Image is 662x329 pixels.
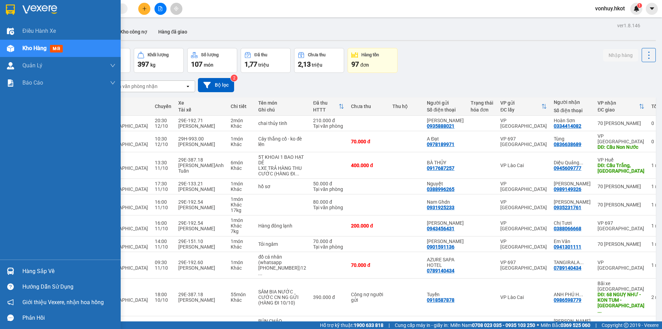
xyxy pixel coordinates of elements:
[313,294,344,300] div: 390.000 đ
[231,217,251,223] div: 1 món
[392,104,420,109] div: Thu hộ
[598,120,644,126] div: 70 [PERSON_NAME]
[351,223,385,229] div: 200.000 đ
[231,123,251,129] div: Khác
[313,181,344,186] div: 50.000 đ
[313,244,344,250] div: Tại văn phòng
[361,52,379,57] div: Hàng tồn
[155,297,171,303] div: 10/10
[554,165,581,171] div: 0945609777
[500,294,547,300] div: VP Lào Cai
[178,321,224,327] div: 29E-360.82
[598,107,639,113] div: ĐC giao
[231,292,251,297] div: 55 món
[500,107,541,113] div: ĐC lấy
[427,220,464,226] div: Gia Tâm
[500,181,547,192] div: VP [GEOGRAPHIC_DATA]
[258,120,306,126] div: chai thủy tinh
[155,205,171,210] div: 11/10
[500,199,547,210] div: VP [GEOGRAPHIC_DATA]
[395,321,449,329] span: Cung cấp máy in - giấy in:
[7,315,14,321] span: message
[427,239,464,244] div: Anh Hà
[351,163,385,168] div: 400.000 đ
[178,142,224,147] div: [PERSON_NAME]
[351,292,385,303] div: Công nợ người gửi
[427,123,454,129] div: 0935888021
[554,99,591,105] div: Người nhận
[187,48,237,73] button: Số lượng107món
[101,118,148,129] span: Hội An - [GEOGRAPHIC_DATA]
[155,104,171,109] div: Chuyến
[101,181,148,192] span: Hội An - [GEOGRAPHIC_DATA]
[554,297,581,303] div: 0986598779
[155,136,171,142] div: 10:30
[598,292,644,314] div: DĐ: 68 NGUỴ NHƯ - KON TUM - HÀ ĐÔNG
[7,283,14,290] span: question-circle
[598,144,644,150] div: DĐ: Cầu Non Nước
[554,108,591,113] div: Số điện thoại
[178,100,224,106] div: Xe
[351,60,359,68] span: 97
[427,268,454,273] div: 0789140434
[138,60,149,68] span: 397
[427,297,454,303] div: 0918587878
[450,321,535,329] span: Miền Nam
[101,292,148,303] span: Sapa - [GEOGRAPHIC_DATA]
[231,181,251,186] div: 1 món
[427,199,464,205] div: Nam Ghdn
[155,142,171,147] div: 12/10
[427,160,464,165] div: BÀ THỦY
[427,244,454,250] div: 0901591136
[231,223,251,229] div: Khác
[298,60,311,68] span: 2,13
[258,100,306,106] div: Tên món
[594,97,648,116] th: Toggle SortBy
[178,292,224,297] div: 29E-387.18
[7,45,14,52] img: warehouse-icon
[427,136,464,142] div: A Đạt
[191,60,202,68] span: 107
[178,157,224,163] div: 29E-387.18
[313,118,344,123] div: 210.000 đ
[155,292,171,297] div: 18:00
[308,52,325,57] div: Chưa thu
[142,6,147,11] span: plus
[313,107,339,113] div: HTTT
[554,199,591,205] div: Anh Nam
[313,123,344,129] div: Tại văn phòng
[231,321,251,327] div: 11 món
[155,239,171,244] div: 14:00
[134,48,184,73] button: Khối lượng397kg
[178,265,224,271] div: [PERSON_NAME]
[598,157,644,163] div: VP Huế
[138,3,150,15] button: plus
[427,257,464,268] div: AZURE SAPA HOTEL
[244,60,257,68] span: 1,77
[554,265,581,271] div: 0789140434
[598,163,644,174] div: DĐ: Cầu Trắng, Quảng Trị
[231,239,251,244] div: 1 món
[22,27,56,35] span: Điều hành xe
[231,297,251,303] div: Khác
[471,100,493,106] div: Trạng thái
[150,62,156,68] span: kg
[389,321,390,329] span: |
[554,220,591,226] div: Chị Tươi
[258,241,306,247] div: Tỏi ngâm
[554,160,591,165] div: Diệu Quảng Trị
[22,266,116,277] div: Hàng sắp về
[155,265,171,271] div: 11/10
[231,265,251,271] div: Khác
[22,298,104,307] span: Giới thiệu Vexere, nhận hoa hồng
[258,154,306,165] div: 5T KHOAI 1 BAO HẠT DẺ
[554,186,581,192] div: 0989149326
[500,136,547,147] div: VP 697 [GEOGRAPHIC_DATA]
[554,181,591,186] div: Đoàn Văn Anh
[101,160,148,171] span: Sapa - [GEOGRAPHIC_DATA]
[114,23,153,40] button: Kho công nợ
[258,107,306,113] div: Ghi chú
[541,321,590,329] span: Miền Bắc
[313,239,344,244] div: 70.000 đ
[354,322,383,328] strong: 1900 633 818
